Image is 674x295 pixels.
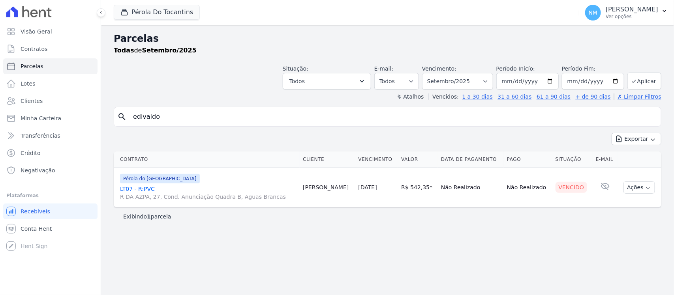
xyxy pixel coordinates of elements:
button: NM [PERSON_NAME] Ver opções [579,2,674,24]
a: Clientes [3,93,98,109]
a: + de 90 dias [576,93,611,100]
label: Vencimento: [422,65,456,72]
span: Clientes [21,97,43,105]
span: R DA AZPA, 27, Cond. Anunciação Quadra B, Aguas Brancas [120,193,297,201]
a: [DATE] [359,184,377,190]
td: Não Realizado [504,168,552,207]
td: Não Realizado [438,168,504,207]
label: E-mail: [374,65,394,72]
p: Exibindo parcela [123,213,171,220]
a: Negativação [3,162,98,178]
strong: Setembro/2025 [142,47,197,54]
span: Recebíveis [21,207,50,215]
span: Crédito [21,149,41,157]
label: Situação: [283,65,308,72]
span: Visão Geral [21,28,52,35]
a: Parcelas [3,58,98,74]
button: Todos [283,73,371,90]
button: Exportar [612,133,661,145]
span: NM [589,10,598,15]
span: Negativação [21,166,55,174]
p: de [114,46,197,55]
a: LT07 - R:PVCR DA AZPA, 27, Cond. Anunciação Quadra B, Aguas Brancas [120,185,297,201]
th: E-mail [593,151,618,168]
td: [PERSON_NAME] [300,168,355,207]
span: Minha Carteira [21,114,61,122]
span: Todos [289,77,305,86]
span: Lotes [21,80,36,88]
p: [PERSON_NAME] [606,6,658,13]
a: 1 a 30 dias [462,93,493,100]
a: Minha Carteira [3,110,98,126]
a: Conta Hent [3,221,98,237]
button: Ações [623,181,655,194]
label: Vencidos: [429,93,459,100]
b: 1 [147,213,151,220]
span: Parcelas [21,62,43,70]
span: Pérola do [GEOGRAPHIC_DATA] [120,174,200,183]
th: Cliente [300,151,355,168]
strong: Todas [114,47,134,54]
span: Conta Hent [21,225,52,233]
th: Vencimento [355,151,398,168]
a: Contratos [3,41,98,57]
a: Recebíveis [3,204,98,219]
th: Contrato [114,151,300,168]
td: R$ 542,35 [398,168,438,207]
label: Período Inicío: [496,65,535,72]
div: Vencido [556,182,588,193]
a: Lotes [3,76,98,91]
label: ↯ Atalhos [397,93,424,100]
span: Contratos [21,45,47,53]
a: Crédito [3,145,98,161]
a: 31 a 60 dias [498,93,531,100]
button: Pérola Do Tocantins [114,5,200,20]
a: Transferências [3,128,98,144]
label: Período Fim: [562,65,624,73]
th: Data de Pagamento [438,151,504,168]
span: Transferências [21,132,60,140]
a: 61 a 90 dias [537,93,571,100]
a: Visão Geral [3,24,98,39]
i: search [117,112,127,121]
th: Situação [552,151,593,168]
div: Plataformas [6,191,94,200]
th: Valor [398,151,438,168]
p: Ver opções [606,13,658,20]
h2: Parcelas [114,32,661,46]
input: Buscar por nome do lote ou do cliente [128,109,658,125]
a: ✗ Limpar Filtros [614,93,661,100]
button: Aplicar [627,73,661,90]
th: Pago [504,151,552,168]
